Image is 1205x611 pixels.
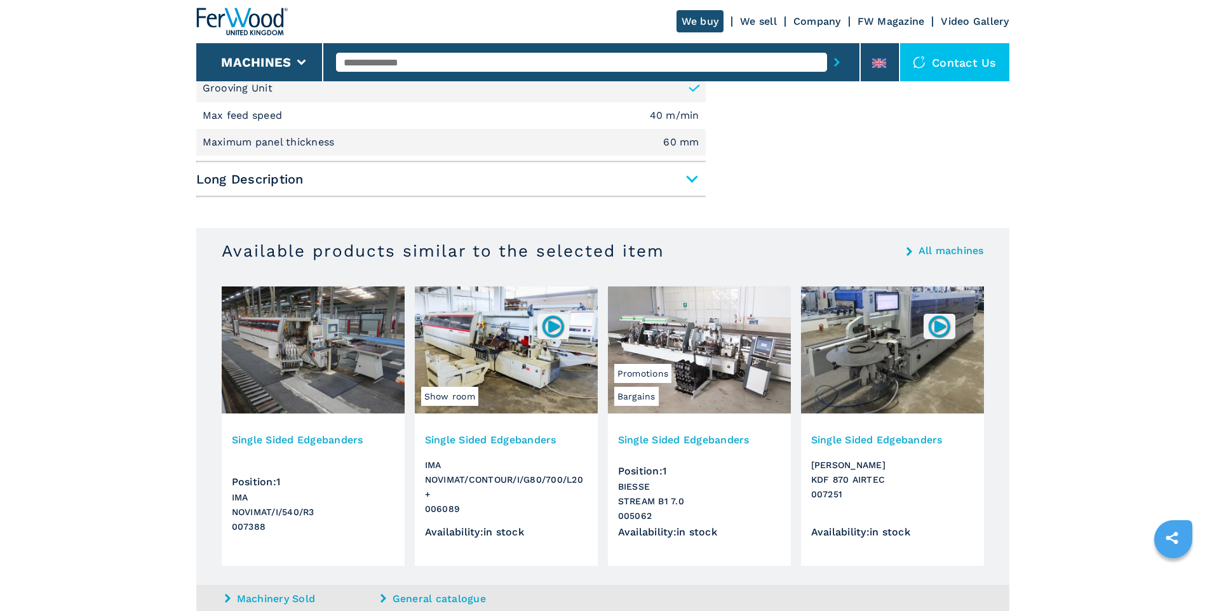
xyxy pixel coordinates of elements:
img: 007251 [927,314,952,339]
img: Ferwood [196,8,288,36]
em: 60 mm [663,137,699,147]
iframe: Chat [1151,554,1195,601]
a: FW Magazine [858,15,925,27]
a: Single Sided Edgebanders BIESSE STREAM B1 7.0BargainsPromotionsSingle Sided EdgebandersPosition:1... [608,286,791,566]
div: Availability : in stock [811,527,974,537]
div: Position : 1 [618,455,781,476]
h3: Single Sided Edgebanders [811,433,974,447]
img: Single Sided Edgebanders IMA NOVIMAT/CONTOUR/I/G80/700/L20+ [415,286,598,413]
a: General catalogue [380,591,533,606]
h3: Single Sided Edgebanders [618,433,781,447]
div: Availability : in stock [425,527,588,537]
a: Company [793,15,841,27]
a: All machines [919,246,984,256]
h3: Available products similar to the selected item [222,241,664,261]
h3: IMA NOVIMAT/I/540/R3 007388 [232,490,394,534]
a: Single Sided Edgebanders IMA NOVIMAT/CONTOUR/I/G80/700/L20+Show room006089Single Sided Edgebander... [415,286,598,566]
span: Promotions [614,364,672,383]
button: Machines [221,55,291,70]
h3: Single Sided Edgebanders [425,433,588,447]
a: We sell [740,15,777,27]
h3: IMA NOVIMAT/CONTOUR/I/G80/700/L20+ 006089 [425,458,588,516]
img: Single Sided Edgebanders BRANDT KDF 870 AIRTEC [801,286,984,413]
a: Video Gallery [941,15,1009,27]
div: Contact us [900,43,1009,81]
span: Bargains [614,387,659,406]
img: Single Sided Edgebanders BIESSE STREAM B1 7.0 [608,286,791,413]
img: Contact us [913,56,926,69]
span: Show room [421,387,478,406]
span: Long Description [196,168,706,191]
div: Position : 1 [232,466,394,487]
a: We buy [677,10,724,32]
a: Single Sided Edgebanders BRANDT KDF 870 AIRTEC007251Single Sided Edgebanders[PERSON_NAME]KDF 870 ... [801,286,984,566]
em: 40 m/min [650,111,699,121]
a: sharethis [1156,522,1188,554]
h3: [PERSON_NAME] KDF 870 AIRTEC 007251 [811,458,974,502]
h3: BIESSE STREAM B1 7.0 005062 [618,480,781,523]
a: Machinery Sold [225,591,377,606]
p: Grooving Unit [203,81,273,95]
img: 006089 [541,314,565,339]
p: Maximum panel thickness [203,135,338,149]
img: Single Sided Edgebanders IMA NOVIMAT/I/540/R3 [222,286,405,413]
a: Single Sided Edgebanders IMA NOVIMAT/I/540/R3Single Sided EdgebandersPosition:1IMANOVIMAT/I/540/R... [222,286,405,566]
button: submit-button [827,48,847,77]
div: Availability : in stock [618,527,781,537]
h3: Single Sided Edgebanders [232,433,394,447]
p: Max feed speed [203,109,286,123]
